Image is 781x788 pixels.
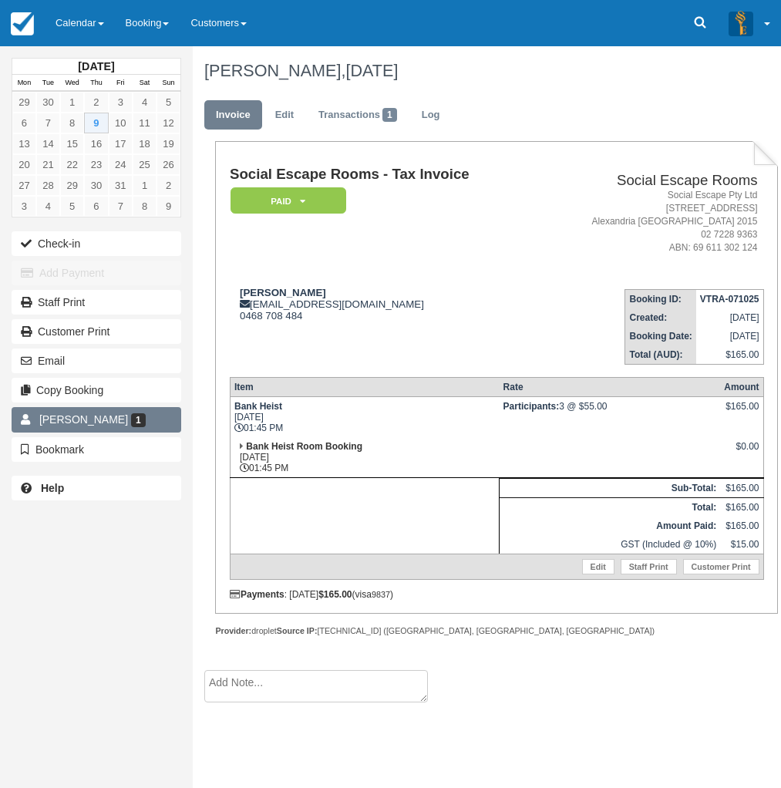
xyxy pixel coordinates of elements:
div: $165.00 [724,401,759,424]
a: 4 [36,196,60,217]
div: [EMAIL_ADDRESS][DOMAIN_NAME] 0468 708 484 [230,287,536,322]
strong: Payments [230,589,284,600]
strong: [DATE] [78,60,114,72]
th: Item [230,377,499,396]
th: Amount [720,377,763,396]
strong: Provider: [215,626,251,635]
a: Customer Print [12,319,181,344]
th: Mon [12,75,36,92]
a: 5 [60,196,84,217]
th: Booking ID: [625,289,696,308]
th: Total (AUD): [625,345,696,365]
a: 1 [133,175,157,196]
a: 23 [84,154,108,175]
td: $165.00 [720,517,763,535]
td: $165.00 [720,497,763,517]
a: Help [12,476,181,500]
a: 21 [36,154,60,175]
td: $165.00 [696,345,763,365]
small: 9837 [372,590,390,599]
a: 3 [109,92,133,113]
th: Wed [60,75,84,92]
a: 17 [109,133,133,154]
a: 2 [84,92,108,113]
th: Sub-Total: [500,478,721,497]
h1: Social Escape Rooms - Tax Invoice [230,167,536,183]
th: Total: [500,497,721,517]
a: 16 [84,133,108,154]
a: 19 [157,133,180,154]
a: 9 [84,113,108,133]
td: [DATE] [696,308,763,327]
th: Sun [157,75,180,92]
a: 26 [157,154,180,175]
a: 18 [133,133,157,154]
span: [DATE] [345,61,398,80]
a: 7 [36,113,60,133]
td: [DATE] 01:45 PM [230,437,499,478]
a: Staff Print [621,559,677,574]
a: 31 [109,175,133,196]
a: 30 [36,92,60,113]
button: Add Payment [12,261,181,285]
a: 11 [133,113,157,133]
a: 29 [12,92,36,113]
a: 3 [12,196,36,217]
a: 13 [12,133,36,154]
div: : [DATE] (visa ) [230,589,764,600]
a: Customer Print [683,559,759,574]
a: 2 [157,175,180,196]
td: $165.00 [720,478,763,497]
a: Paid [230,187,341,215]
a: 8 [60,113,84,133]
a: 5 [157,92,180,113]
h1: [PERSON_NAME], [204,62,767,80]
a: Log [410,100,452,130]
button: Bookmark [12,437,181,462]
img: checkfront-main-nav-mini-logo.png [11,12,34,35]
a: Transactions1 [307,100,409,130]
div: droplet [TECHNICAL_ID] ([GEOGRAPHIC_DATA], [GEOGRAPHIC_DATA], [GEOGRAPHIC_DATA]) [215,625,778,637]
a: Edit [264,100,305,130]
td: GST (Included @ 10%) [500,535,721,554]
td: [DATE] 01:45 PM [230,396,499,437]
a: 29 [60,175,84,196]
a: 22 [60,154,84,175]
td: [DATE] [696,327,763,345]
a: 24 [109,154,133,175]
th: Rate [500,377,721,396]
a: 20 [12,154,36,175]
a: 15 [60,133,84,154]
h2: Social Escape Rooms [542,173,757,189]
a: 4 [133,92,157,113]
strong: Bank Heist Room Booking [246,441,362,452]
th: Fri [109,75,133,92]
a: 6 [84,196,108,217]
button: Copy Booking [12,378,181,402]
strong: VTRA-071025 [700,294,759,305]
strong: [PERSON_NAME] [240,287,326,298]
a: Edit [582,559,614,574]
a: Staff Print [12,290,181,315]
img: A3 [729,11,753,35]
a: 6 [12,113,36,133]
th: Booking Date: [625,327,696,345]
div: $0.00 [724,441,759,464]
a: Invoice [204,100,262,130]
a: 7 [109,196,133,217]
th: Thu [84,75,108,92]
b: Help [41,482,64,494]
a: 12 [157,113,180,133]
span: 1 [131,413,146,427]
a: 10 [109,113,133,133]
a: 28 [36,175,60,196]
th: Sat [133,75,157,92]
span: [PERSON_NAME] [39,413,128,426]
th: Amount Paid: [500,517,721,535]
a: 1 [60,92,84,113]
a: 30 [84,175,108,196]
button: Check-in [12,231,181,256]
a: 9 [157,196,180,217]
a: 25 [133,154,157,175]
strong: $165.00 [318,589,352,600]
